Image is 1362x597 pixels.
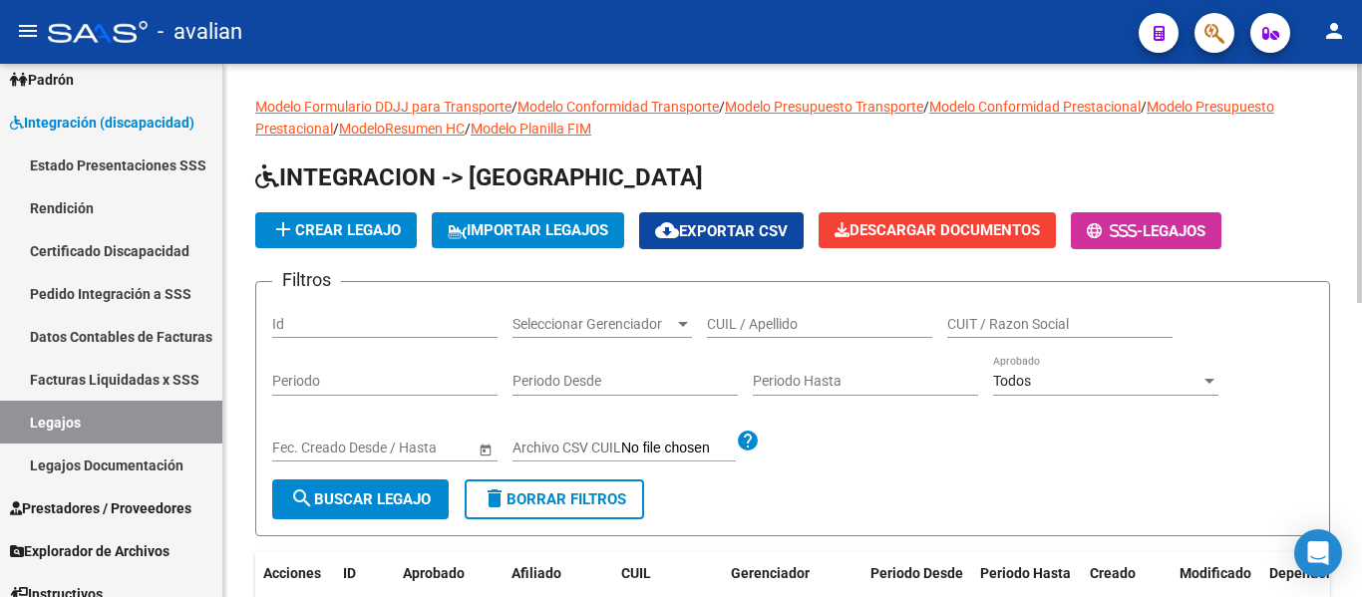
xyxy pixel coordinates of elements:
[263,565,321,581] span: Acciones
[403,565,465,581] span: Aprobado
[655,218,679,242] mat-icon: cloud_download
[475,439,496,459] button: Open calendar
[255,163,703,191] span: INTEGRACION -> [GEOGRAPHIC_DATA]
[16,19,40,43] mat-icon: menu
[1269,565,1353,581] span: Dependencia
[655,222,788,240] span: Exportar CSV
[993,373,1031,389] span: Todos
[272,440,334,456] input: Start date
[255,212,417,248] button: Crear Legajo
[1180,565,1251,581] span: Modificado
[255,99,511,115] a: Modelo Formulario DDJJ para Transporte
[512,316,674,333] span: Seleccionar Gerenciador
[432,212,624,248] button: IMPORTAR LEGAJOS
[1294,529,1342,577] div: Open Intercom Messenger
[483,486,507,510] mat-icon: delete
[621,440,736,457] input: Archivo CSV CUIL
[448,221,608,239] span: IMPORTAR LEGAJOS
[1087,222,1143,240] span: -
[731,565,810,581] span: Gerenciador
[10,112,194,134] span: Integración (discapacidad)
[471,121,591,137] a: Modelo Planilla FIM
[1090,565,1136,581] span: Creado
[158,10,242,54] span: - avalian
[343,565,356,581] span: ID
[483,490,626,508] span: Borrar Filtros
[835,221,1040,239] span: Descargar Documentos
[339,121,465,137] a: ModeloResumen HC
[929,99,1141,115] a: Modelo Conformidad Prestacional
[1322,19,1346,43] mat-icon: person
[870,565,963,581] span: Periodo Desde
[351,440,449,456] input: End date
[290,490,431,508] span: Buscar Legajo
[290,486,314,510] mat-icon: search
[725,99,923,115] a: Modelo Presupuesto Transporte
[271,221,401,239] span: Crear Legajo
[511,565,561,581] span: Afiliado
[639,212,804,249] button: Exportar CSV
[272,266,341,294] h3: Filtros
[465,479,644,519] button: Borrar Filtros
[10,69,74,91] span: Padrón
[512,440,621,455] span: Archivo CSV CUIL
[1071,212,1221,249] button: -Legajos
[1143,222,1205,240] span: Legajos
[271,217,295,241] mat-icon: add
[621,565,651,581] span: CUIL
[819,212,1056,248] button: Descargar Documentos
[10,497,191,519] span: Prestadores / Proveedores
[517,99,719,115] a: Modelo Conformidad Transporte
[980,565,1071,581] span: Periodo Hasta
[736,429,760,452] mat-icon: help
[272,479,449,519] button: Buscar Legajo
[10,540,170,562] span: Explorador de Archivos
